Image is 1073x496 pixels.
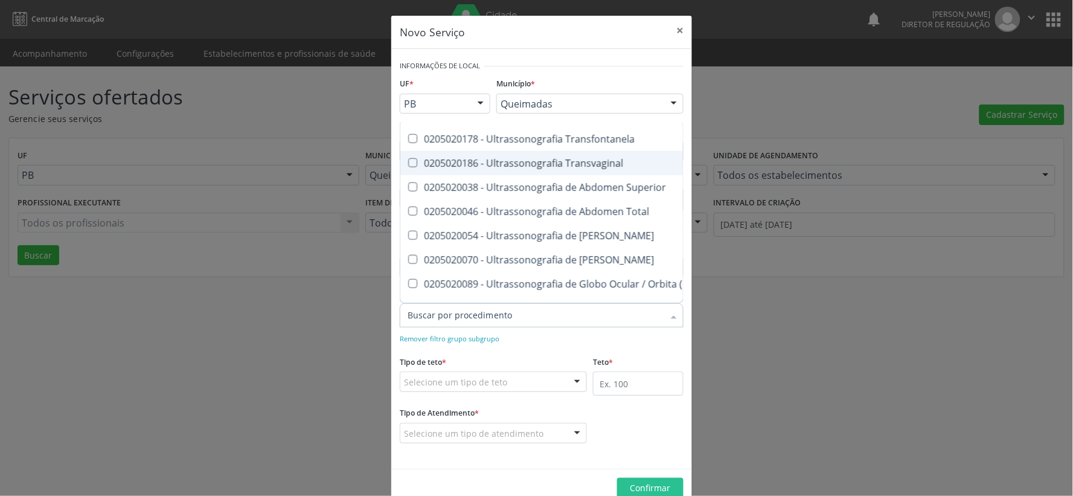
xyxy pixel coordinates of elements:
small: Remover filtro grupo subgrupo [400,334,499,343]
div: 0205020089 - Ultrassonografia de Globo Ocular / Orbita (Monocular) [408,279,908,289]
span: Queimadas [501,98,659,110]
label: Tipo de Atendimento [400,404,479,423]
input: Ex. 100 [593,372,684,396]
span: Selecione um tipo de atendimento [404,427,543,440]
span: Selecione um tipo de teto [404,376,507,388]
div: 0205020038 - Ultrassonografia de Abdomen Superior [408,182,908,192]
div: 0205020046 - Ultrassonografia de Abdomen Total [408,207,908,216]
label: Tipo de teto [400,353,446,372]
input: Buscar por procedimento [408,303,664,327]
small: Informações de Local [400,61,480,71]
label: UF [400,75,414,94]
div: 0205020186 - Ultrassonografia Transvaginal [408,158,908,168]
span: PB [404,98,466,110]
button: Close [668,16,692,45]
h5: Novo Serviço [400,24,465,40]
label: Município [496,75,535,94]
span: Confirmar [630,482,671,494]
label: Unidade executante [400,122,476,141]
div: 0205020070 - Ultrassonografia de [PERSON_NAME] [408,255,908,265]
a: Remover filtro grupo subgrupo [400,332,499,344]
label: Teto [593,353,613,372]
div: 0205020054 - Ultrassonografia de [PERSON_NAME] [408,231,908,240]
div: 0205020178 - Ultrassonografia Transfontanela [408,134,908,144]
